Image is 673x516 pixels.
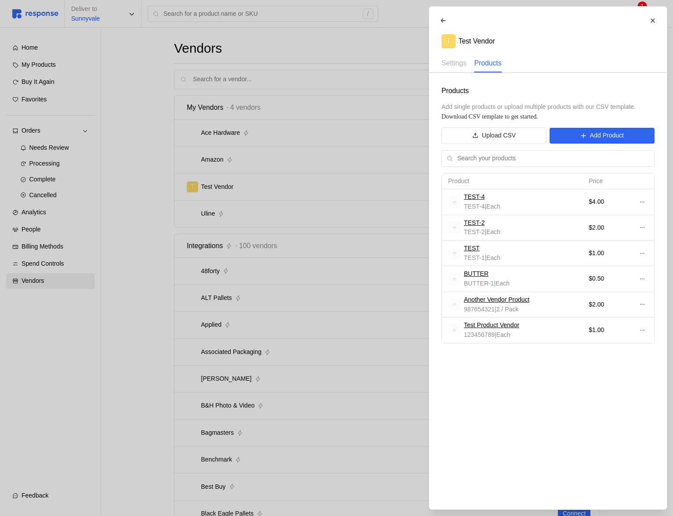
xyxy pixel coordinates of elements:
p: $2.00 [589,300,624,310]
img: svg%3e [448,247,461,260]
img: svg%3e [448,298,461,311]
a: BUTTER [464,269,488,279]
a: TEST [464,244,480,253]
p: T [446,36,450,47]
input: Search your products [457,151,649,166]
span: Add single products or upload multiple products with our CSV template. [441,103,636,110]
p: Price [589,177,624,186]
img: svg%3e [448,196,461,209]
p: Upload CSV [482,131,516,141]
p: $1.00 [589,249,624,258]
span: | Each [485,203,500,210]
button: Add Product [550,128,654,144]
span: | Each [485,254,500,261]
span: | Each [485,228,500,235]
p: Add Product [590,131,623,141]
img: svg%3e [448,221,461,234]
p: $0.50 [589,274,624,284]
img: svg%3e [448,324,461,336]
p: Products [474,58,501,69]
span: TEST-2 [464,228,485,235]
span: | Each [494,280,510,287]
a: Test Product Vendor [464,321,519,330]
p: $2.00 [589,223,624,233]
span: TEST-4 [464,203,485,210]
p: Settings [441,58,467,69]
span: 987654321 [464,306,495,313]
span: TEST-1 [464,254,485,261]
button: Upload CSV [441,127,546,144]
span: 123456789 [464,331,495,338]
img: svg%3e [448,273,461,285]
p: Test Vendor [458,36,495,47]
a: Another Vendor Product [464,295,529,305]
a: TEST-2 [464,218,485,228]
p: Product [448,177,576,186]
p: $1.00 [589,325,624,335]
p: $4.00 [589,197,624,207]
span: | Each [495,331,510,338]
span: BUTTER-1 [464,280,494,287]
p: Products [441,85,655,96]
span: | 2 / Pack [495,306,518,313]
a: TEST-4 [464,192,485,202]
a: Download CSV template to get started. [441,113,538,120]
